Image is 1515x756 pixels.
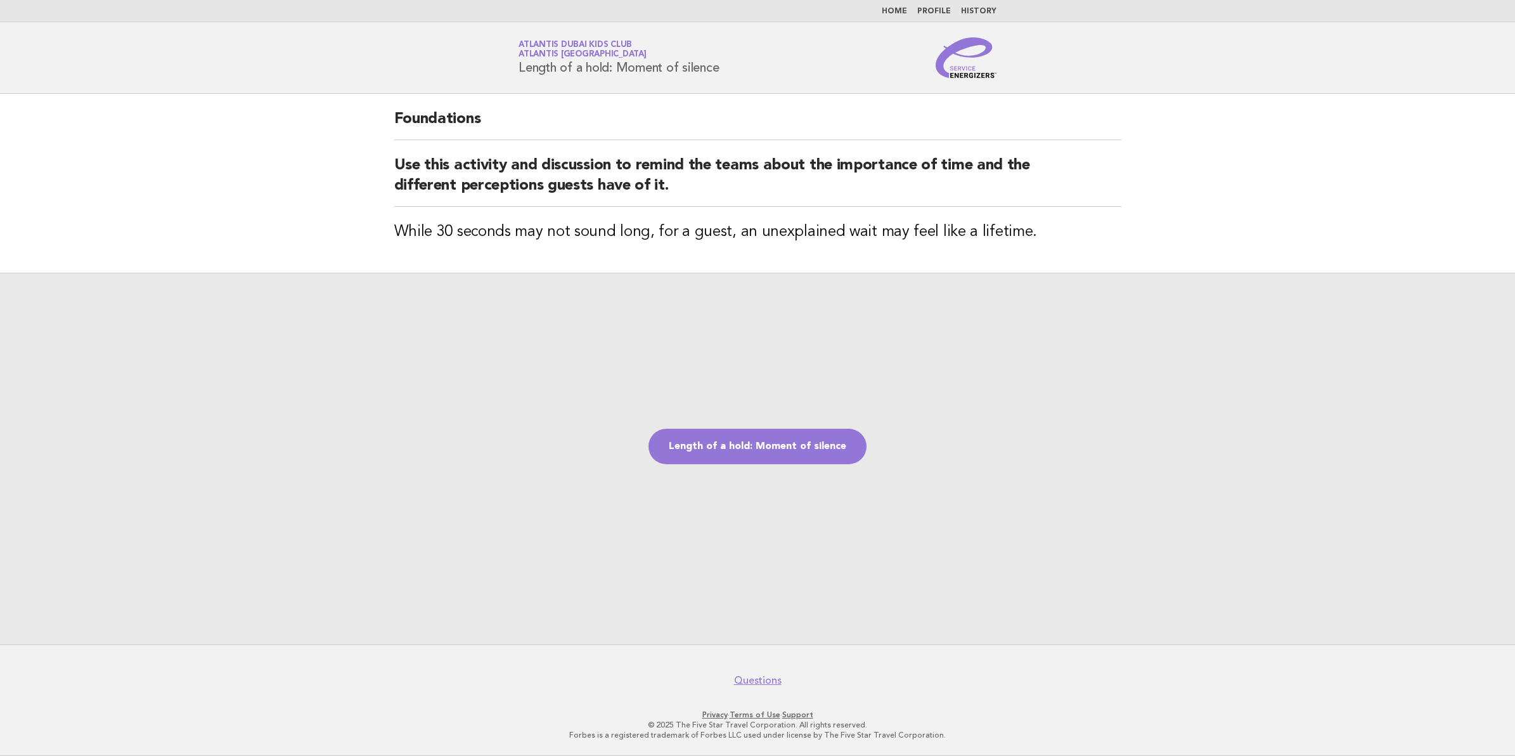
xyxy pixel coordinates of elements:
span: Atlantis [GEOGRAPHIC_DATA] [519,51,647,59]
a: Support [782,710,813,719]
h2: Foundations [394,109,1121,140]
img: Service Energizers [936,37,996,78]
h2: Use this activity and discussion to remind the teams about the importance of time and the differe... [394,155,1121,207]
h3: While 30 seconds may not sound long, for a guest, an unexplained wait may feel like a lifetime. [394,222,1121,242]
p: · · [370,710,1145,720]
p: © 2025 The Five Star Travel Corporation. All rights reserved. [370,720,1145,730]
a: Privacy [702,710,728,719]
a: Length of a hold: Moment of silence [648,429,867,464]
h1: Length of a hold: Moment of silence [519,41,719,74]
a: Atlantis Dubai Kids ClubAtlantis [GEOGRAPHIC_DATA] [519,41,647,58]
a: Terms of Use [730,710,780,719]
a: Profile [917,8,951,15]
p: Forbes is a registered trademark of Forbes LLC used under license by The Five Star Travel Corpora... [370,730,1145,740]
a: Home [882,8,907,15]
a: Questions [734,674,782,687]
a: History [961,8,996,15]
